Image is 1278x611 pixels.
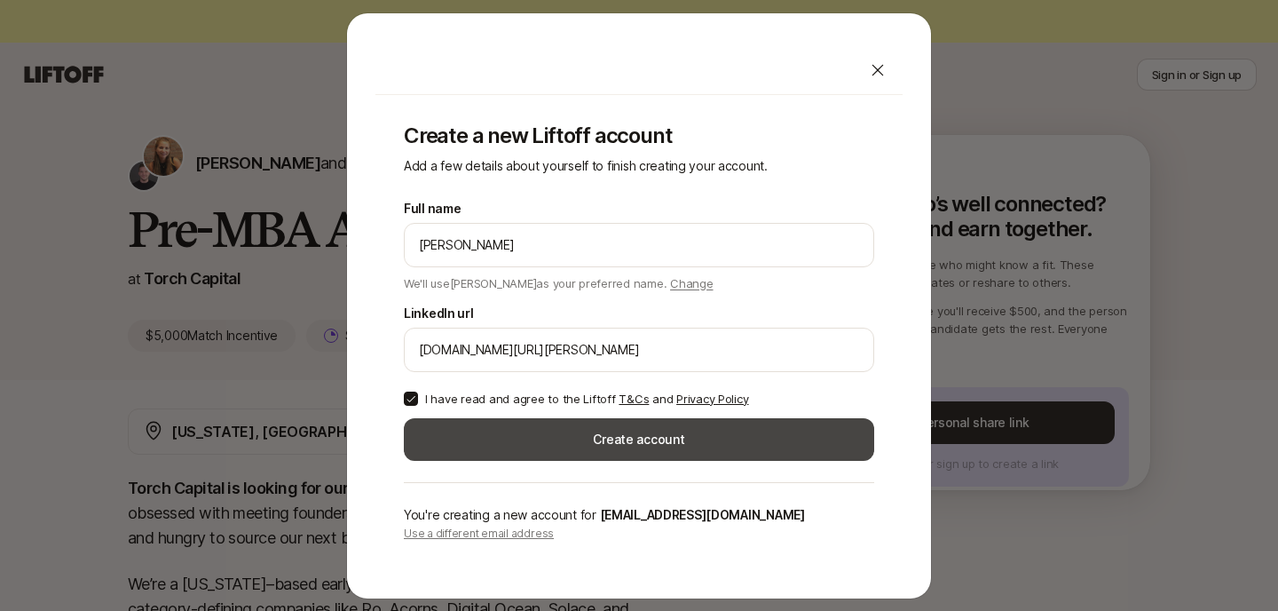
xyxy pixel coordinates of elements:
[419,234,859,256] input: e.g. Melanie Perkins
[404,271,714,292] p: We'll use [PERSON_NAME] as your preferred name.
[404,303,474,324] label: LinkedIn url
[600,507,805,522] span: [EMAIL_ADDRESS][DOMAIN_NAME]
[404,418,874,461] button: Create account
[404,198,461,219] label: Full name
[670,276,713,290] span: Change
[425,390,748,408] p: I have read and agree to the Liftoff and
[676,392,748,406] a: Privacy Policy
[404,123,874,148] p: Create a new Liftoff account
[404,155,874,177] p: Add a few details about yourself to finish creating your account.
[619,392,649,406] a: T&Cs
[404,504,874,526] p: You're creating a new account for
[404,526,874,542] p: Use a different email address
[419,339,859,361] input: e.g. https://www.linkedin.com/in/melanie-perkins
[404,392,418,406] button: I have read and agree to the Liftoff T&Cs and Privacy Policy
